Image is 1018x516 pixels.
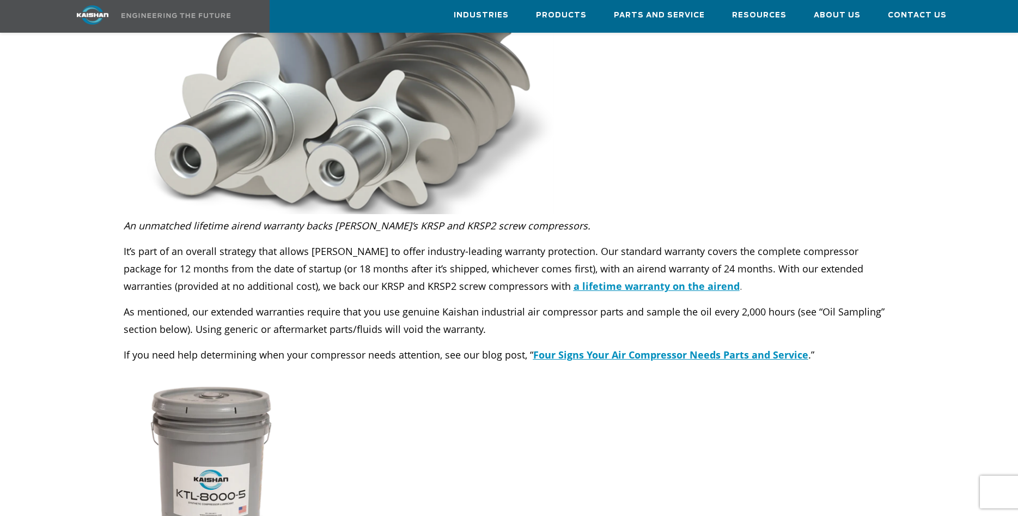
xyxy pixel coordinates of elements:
a: Products [536,1,587,30]
span: Industries [454,9,509,22]
img: kaishan logo [52,5,133,25]
img: Engineering the future [121,13,230,18]
a: a lifetime warranty on the airend [574,280,740,293]
span: About Us [814,9,861,22]
a: Resources [732,1,787,30]
em: An unmatched lifetime airend warranty backs [PERSON_NAME]’s KRSP and KRSP2 screw compressors. [124,219,590,232]
span: Products [536,9,587,22]
p: If you need help determining when your compressor needs attention, see our blog post, “ .” [124,346,895,381]
a: Four Signs Your Air Compressor Needs Parts and Service [533,348,808,361]
span: Contact Us [888,9,947,22]
a: About Us [814,1,861,30]
a: Contact Us [888,1,947,30]
p: As mentioned, our extended warranties require that you use genuine Kaishan industrial air compres... [124,303,895,338]
span: It’s part of an overall strategy that allows [PERSON_NAME] to offer industry-leading warranty pro... [124,245,863,293]
a: Parts and Service [614,1,705,30]
span: . [740,280,742,293]
a: Industries [454,1,509,30]
span: Resources [732,9,787,22]
span: Parts and Service [614,9,705,22]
